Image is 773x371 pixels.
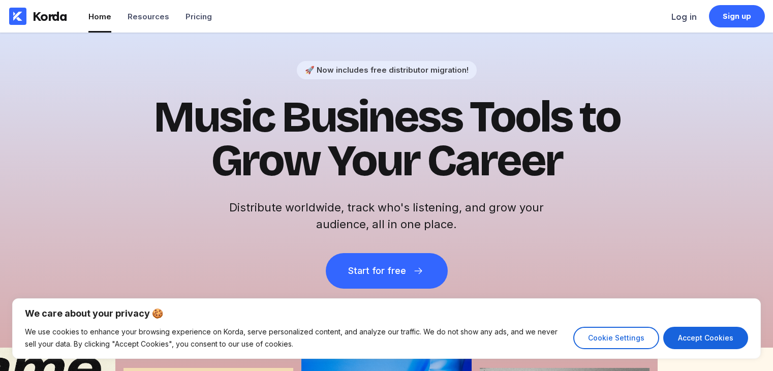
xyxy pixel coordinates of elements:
p: We use cookies to enhance your browsing experience on Korda, serve personalized content, and anal... [25,326,566,350]
div: Resources [128,12,169,21]
button: Cookie Settings [573,327,659,349]
button: Start for free [326,253,448,289]
div: Log in [671,12,697,22]
div: Pricing [185,12,212,21]
div: Start for free [348,266,406,276]
a: Sign up [709,5,765,27]
p: We care about your privacy 🍪 [25,307,748,320]
div: Home [88,12,111,21]
div: 🚀 Now includes free distributor migration! [305,65,469,75]
div: Sign up [723,11,752,21]
h2: Distribute worldwide, track who's listening, and grow your audience, all in one place. [224,199,549,233]
h1: Music Business Tools to Grow Your Career [138,96,636,183]
button: Accept Cookies [663,327,748,349]
div: Korda [33,9,67,24]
